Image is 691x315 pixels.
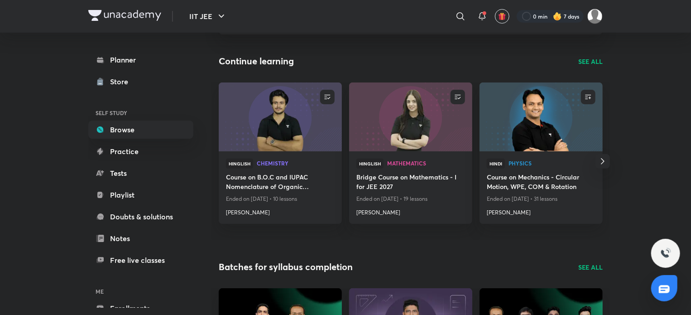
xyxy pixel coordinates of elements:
span: Chemistry [257,160,335,166]
a: Store [88,73,193,91]
a: Company Logo [88,10,161,23]
a: new-thumbnail [480,82,603,151]
img: ttu [660,248,671,259]
button: IIT JEE [184,7,232,25]
a: Bridge Course on Mathematics - I for JEE 2027 [356,172,465,193]
img: Company Logo [88,10,161,21]
a: new-thumbnail [349,82,472,151]
a: new-thumbnail [219,82,342,151]
p: Ended on [DATE] • 10 lessons [226,193,335,205]
span: Hindi [487,159,505,169]
p: Ended on [DATE] • 31 lessons [487,193,595,205]
img: new-thumbnail [478,82,604,152]
a: Planner [88,51,193,69]
div: Store [110,76,134,87]
a: Mathematics [387,160,465,167]
a: Chemistry [257,160,335,167]
h6: ME [88,284,193,299]
a: Free live classes [88,251,193,269]
img: new-thumbnail [217,82,343,152]
p: Ended on [DATE] • 19 lessons [356,193,465,205]
a: Physics [509,160,595,167]
span: Hinglish [226,159,253,169]
h2: Batches for syllabus completion [219,260,353,274]
img: avatar [498,12,506,20]
span: Mathematics [387,160,465,166]
a: SEE ALL [578,57,603,66]
img: Ritam Pramanik [587,9,603,24]
a: Browse [88,121,193,139]
a: [PERSON_NAME] [356,205,465,217]
a: SEE ALL [578,262,603,272]
a: Practice [88,142,193,160]
button: avatar [495,9,509,24]
img: new-thumbnail [348,82,473,152]
a: [PERSON_NAME] [487,205,595,217]
a: Playlist [88,186,193,204]
a: [PERSON_NAME] [226,205,335,217]
h6: SELF STUDY [88,105,193,121]
span: Hinglish [356,159,384,169]
a: Course on B.O.C and IUPAC Nomenclature of Organic Compounds [226,172,335,193]
a: Course on Mechanics - Circular Motion, WPE, COM & Rotation [487,172,595,193]
a: Tests [88,164,193,182]
img: streak [553,12,562,21]
a: Doubts & solutions [88,208,193,226]
h2: Continue learning [219,54,294,68]
a: Notes [88,229,193,247]
span: Physics [509,160,595,166]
